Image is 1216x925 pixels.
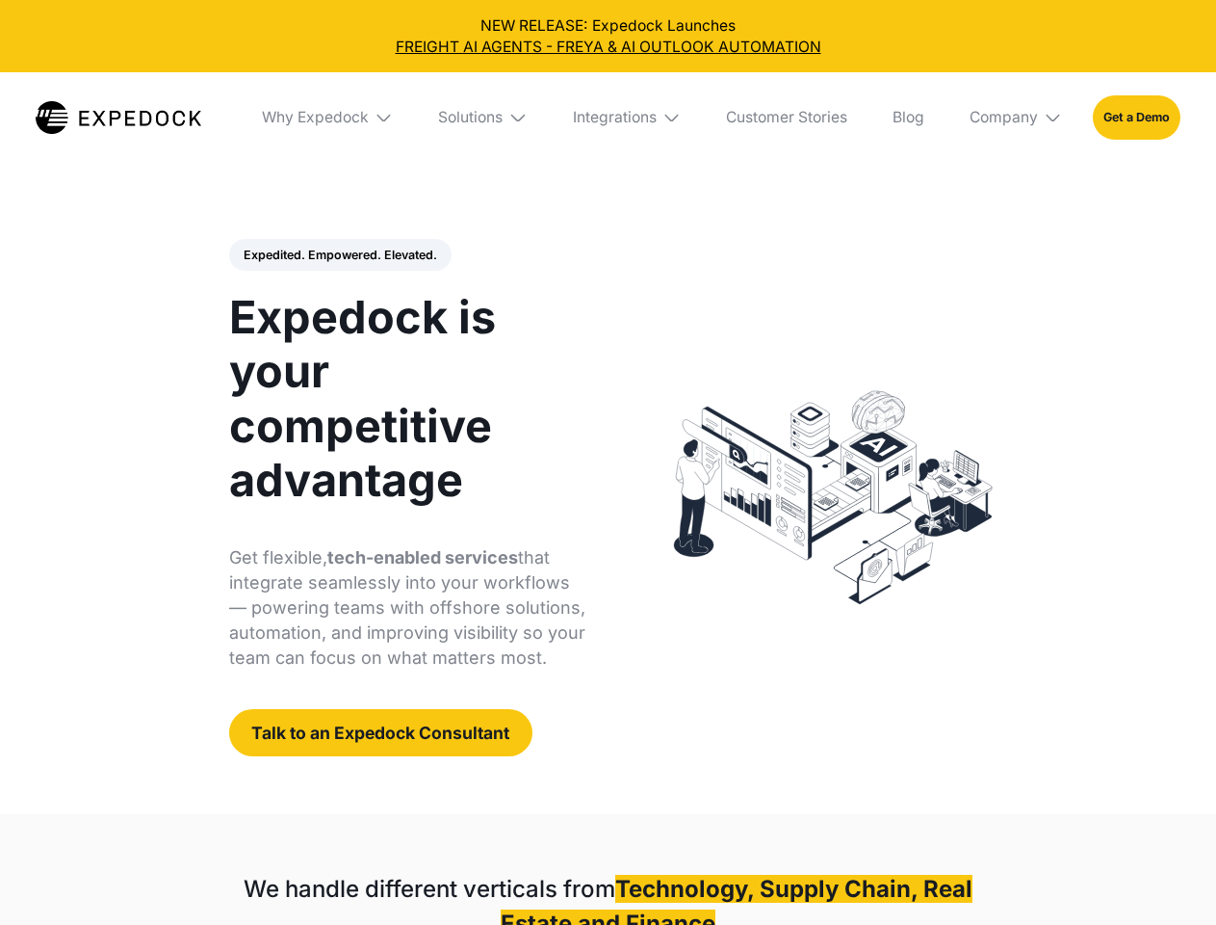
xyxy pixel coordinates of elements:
div: Integrations [557,72,696,163]
p: Get flexible, that integrate seamlessly into your workflows — powering teams with offshore soluti... [229,545,586,671]
strong: We handle different verticals from [244,875,615,903]
div: Why Expedock [246,72,408,163]
div: NEW RELEASE: Expedock Launches [15,15,1202,58]
iframe: Chat Widget [1120,832,1216,925]
div: Integrations [573,108,657,127]
a: Get a Demo [1093,95,1180,139]
div: Solutions [424,72,543,163]
h1: Expedock is your competitive advantage [229,290,586,507]
strong: tech-enabled services [327,547,518,568]
div: Company [954,72,1077,163]
a: FREIGHT AI AGENTS - FREYA & AI OUTLOOK AUTOMATION [15,37,1202,58]
div: Solutions [438,108,503,127]
a: Talk to an Expedock Consultant [229,709,532,756]
a: Blog [877,72,939,163]
a: Customer Stories [711,72,862,163]
div: Why Expedock [262,108,369,127]
div: Company [970,108,1038,127]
